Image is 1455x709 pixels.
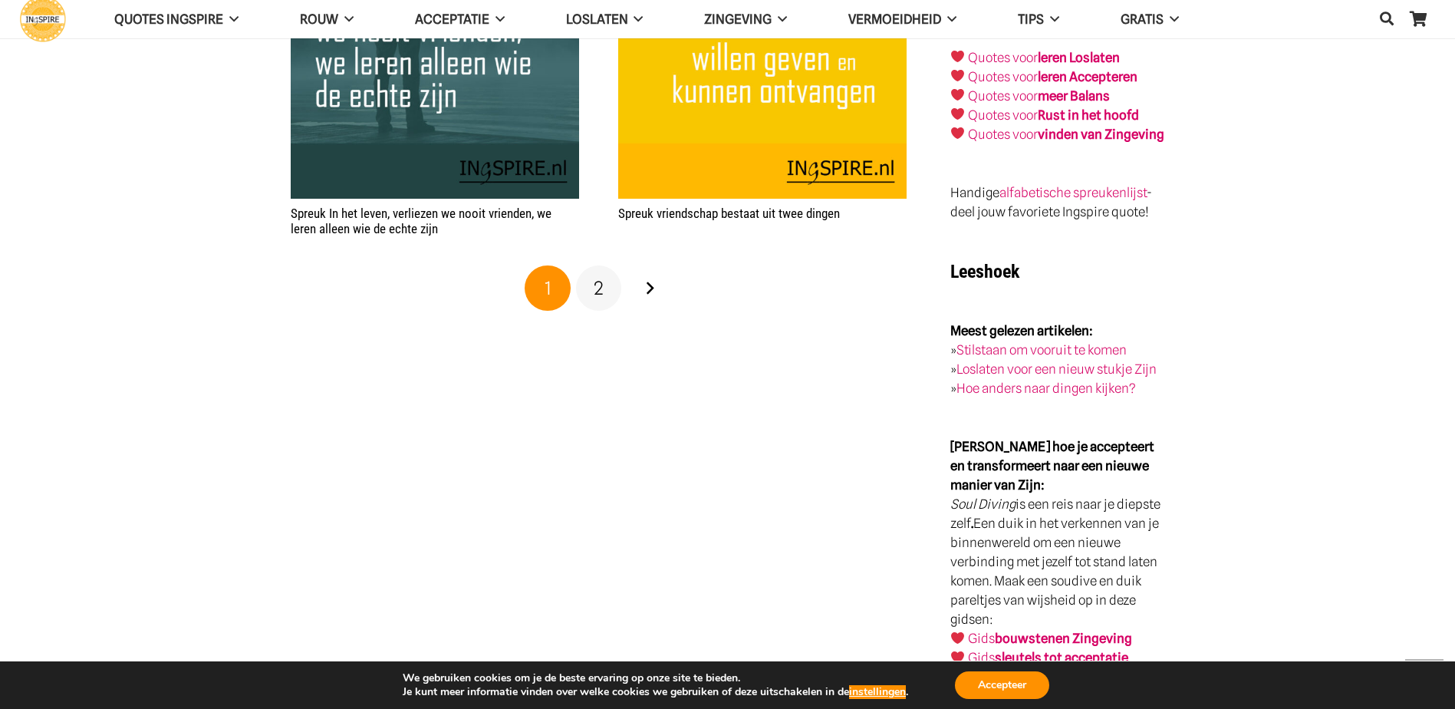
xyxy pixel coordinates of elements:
span: 1 [545,277,551,299]
p: Handige - deel jouw favoriete Ingspire quote! [950,183,1164,222]
strong: sleutels tot acceptatie [995,650,1128,665]
span: Loslaten [566,12,628,27]
a: leren Loslaten [1038,50,1120,65]
span: QUOTES INGSPIRE [114,12,223,27]
img: ❤ [951,127,964,140]
a: Hoe anders naar dingen kijken? [956,381,1136,396]
button: Accepteer [955,671,1049,699]
span: Pagina 1 [525,265,571,312]
a: Gidsbouwstenen Zingeving [968,631,1132,646]
a: Quotes voormeer Balans [968,88,1110,104]
a: Spreuk In het leven, verliezen we nooit vrienden, we leren alleen wie de echte zijn [291,206,551,236]
strong: Meest gelezen artikelen: [950,323,1093,338]
img: ❤ [951,651,964,664]
em: Soul Diving [950,496,1016,512]
strong: vinden van Zingeving [1038,127,1164,142]
a: Quotes voorvinden van Zingeving [968,127,1164,142]
strong: meer Balans [1038,88,1110,104]
span: Zingeving [704,12,772,27]
span: GRATIS [1121,12,1164,27]
a: Quotes voorRust in het hoofd [968,107,1139,123]
img: ❤ [951,632,964,645]
a: Stilstaan om vooruit te komen [956,342,1127,358]
img: ❤ [951,107,964,120]
a: Zoeken [1371,1,1402,38]
a: Gidssleutels tot acceptatie [968,650,1128,665]
a: Quotes voor [968,50,1038,65]
span: 2 [594,277,604,299]
p: Je kunt meer informatie vinden over welke cookies we gebruiken of deze uitschakelen in de . [403,685,908,699]
p: is een reis naar je diepste zelf Een duik in het verkennen van je binnenwereld om een nieuwe verb... [950,437,1164,687]
strong: Rust in het hoofd [1038,107,1139,123]
a: Quotes voor [968,69,1038,84]
a: alfabetische spreukenlijst [999,185,1147,200]
a: Terug naar top [1405,659,1443,697]
img: ❤ [951,50,964,63]
span: ROUW [300,12,338,27]
strong: bouwstenen Zingeving [995,631,1132,646]
strong: [PERSON_NAME] hoe je accepteert en transformeert naar een nieuwe manier van Zijn: [950,439,1154,493]
span: TIPS [1018,12,1044,27]
strong: Leeshoek [950,261,1019,282]
img: ❤ [951,88,964,101]
a: leren Accepteren [1038,69,1137,84]
a: Spreuk vriendschap bestaat uit twee dingen [618,206,840,221]
img: ❤ [951,69,964,82]
button: instellingen [849,685,906,699]
span: VERMOEIDHEID [848,12,941,27]
p: » » » [950,322,1164,398]
a: Pagina 2 [576,265,622,312]
span: Acceptatie [415,12,489,27]
strong: . [971,516,973,531]
a: Loslaten voor een nieuw stukje Zijn [956,361,1157,377]
p: We gebruiken cookies om je de beste ervaring op onze site te bieden. [403,671,908,685]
